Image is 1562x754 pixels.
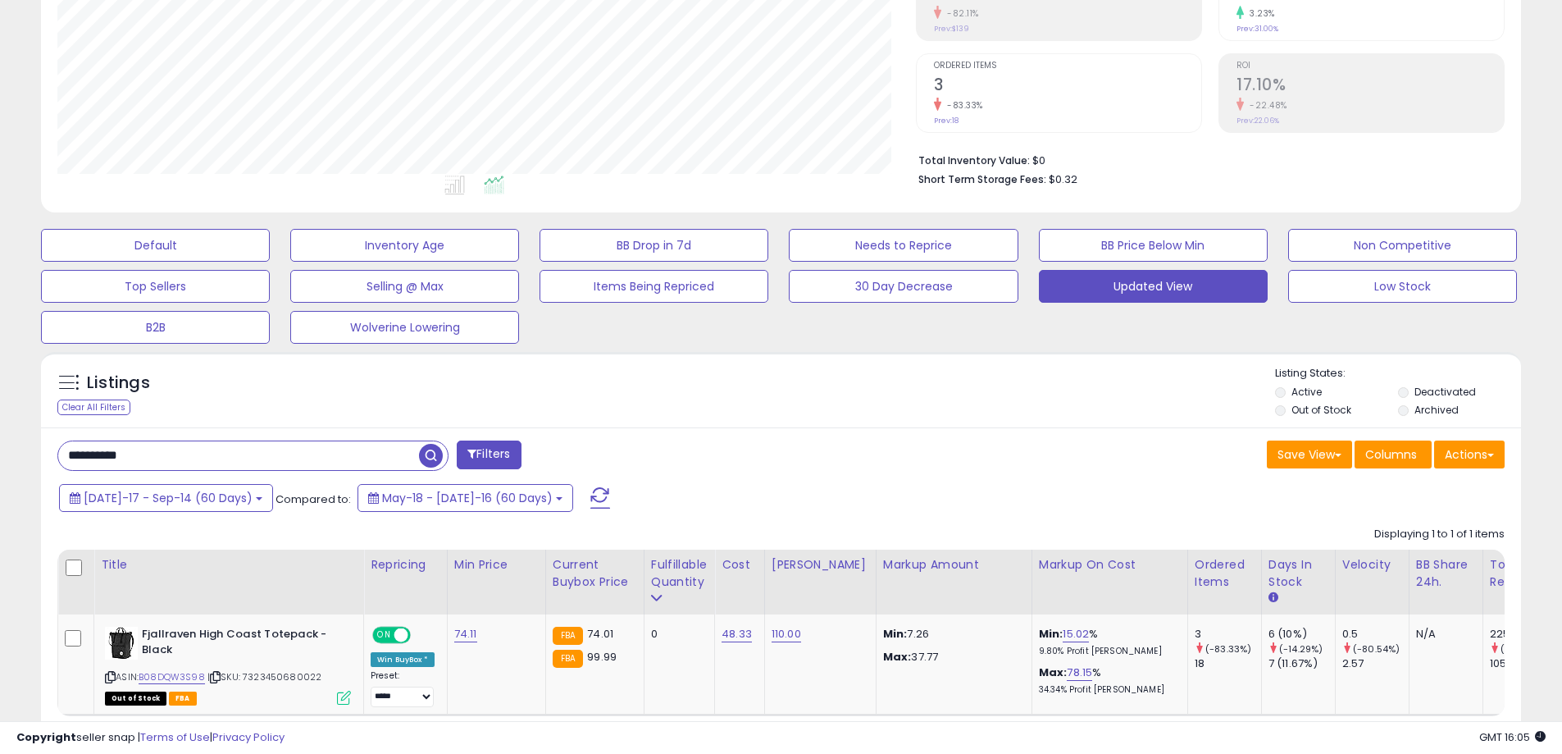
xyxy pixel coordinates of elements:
span: FBA [169,692,197,706]
span: Ordered Items [934,62,1201,71]
div: Current Buybox Price [553,556,637,591]
button: May-18 - [DATE]-16 (60 Days) [357,484,573,512]
img: 41DQUDY22eL._SL40_.jpg [105,627,138,660]
small: 3.23% [1244,7,1275,20]
div: 18 [1195,656,1261,671]
strong: Max: [883,649,912,665]
div: BB Share 24h. [1416,556,1476,591]
small: (-80.54%) [1353,642,1400,656]
div: 225.91 [1490,627,1556,642]
small: Prev: 31.00% [1236,24,1278,34]
small: Days In Stock. [1268,591,1278,605]
label: Active [1291,385,1322,399]
div: Cost [722,556,758,573]
button: Actions [1434,441,1505,468]
button: Columns [1355,441,1432,468]
div: 3 [1195,627,1261,642]
p: 34.34% Profit [PERSON_NAME] [1039,684,1175,696]
a: 15.02 [1063,626,1089,642]
small: -22.48% [1244,99,1287,112]
span: May-18 - [DATE]-16 (60 Days) [382,490,553,506]
div: Velocity [1342,556,1402,573]
span: 74.01 [587,626,613,642]
div: N/A [1416,627,1470,642]
span: All listings that are currently out of stock and unavailable for purchase on Amazon [105,692,166,706]
a: Terms of Use [140,729,210,745]
small: (-78.67%) [1501,642,1546,656]
span: 99.99 [587,649,617,665]
div: Fulfillable Quantity [651,556,708,591]
button: Non Competitive [1288,229,1517,262]
a: 78.15 [1067,665,1092,681]
div: Ordered Items [1195,556,1255,591]
small: (-83.33%) [1205,642,1251,656]
a: 74.11 [454,626,477,642]
small: FBA [553,627,583,645]
button: Items Being Repriced [540,270,768,303]
b: Total Inventory Value: [918,153,1030,167]
small: Prev: 22.06% [1236,116,1279,126]
span: Compared to: [276,491,351,507]
div: Win BuyBox * [371,652,435,667]
div: Clear All Filters [57,400,130,415]
label: Archived [1414,403,1459,417]
button: Selling @ Max [290,270,519,303]
button: Needs to Reprice [789,229,1018,262]
div: 1059.28 [1490,656,1556,671]
button: Inventory Age [290,229,519,262]
b: Fjallraven High Coast Totepack - Black [142,627,341,661]
div: % [1039,665,1175,696]
div: 0 [651,627,702,642]
button: Filters [457,441,521,469]
small: (-14.29%) [1279,642,1323,656]
span: [DATE]-17 - Sep-14 (60 Days) [84,490,253,506]
div: Repricing [371,556,440,573]
div: Displaying 1 to 1 of 1 items [1374,527,1505,542]
div: 2.57 [1342,656,1409,671]
th: The percentage added to the cost of goods (COGS) that forms the calculator for Min & Max prices. [1031,550,1187,615]
button: BB Drop in 7d [540,229,768,262]
div: % [1039,627,1175,657]
button: Low Stock [1288,270,1517,303]
h2: 17.10% [1236,75,1504,98]
button: B2B [41,311,270,344]
span: 2025-09-15 16:05 GMT [1479,729,1546,745]
button: [DATE]-17 - Sep-14 (60 Days) [59,484,273,512]
a: 110.00 [772,626,801,642]
small: -82.11% [941,7,979,20]
span: | SKU: 7323450680022 [207,670,321,683]
a: Privacy Policy [212,729,285,745]
button: Updated View [1039,270,1268,303]
div: ASIN: [105,627,351,703]
b: Short Term Storage Fees: [918,172,1046,186]
a: 48.33 [722,626,752,642]
button: 30 Day Decrease [789,270,1018,303]
p: 7.26 [883,627,1019,642]
div: Markup Amount [883,556,1025,573]
div: Markup on Cost [1039,556,1181,573]
span: $0.32 [1049,171,1077,187]
small: FBA [553,650,583,668]
label: Deactivated [1414,385,1476,399]
div: Total Rev. [1490,556,1550,591]
p: 37.77 [883,650,1019,665]
div: Min Price [454,556,539,573]
span: ON [374,628,394,642]
small: -83.33% [941,99,983,112]
span: ROI [1236,62,1504,71]
button: Top Sellers [41,270,270,303]
b: Max: [1039,665,1068,680]
div: Days In Stock [1268,556,1328,591]
label: Out of Stock [1291,403,1351,417]
div: Title [101,556,357,573]
h5: Listings [87,372,150,395]
p: 9.80% Profit [PERSON_NAME] [1039,646,1175,657]
h2: 3 [934,75,1201,98]
strong: Copyright [16,729,76,745]
button: Default [41,229,270,262]
button: Save View [1267,441,1352,468]
div: [PERSON_NAME] [772,556,869,573]
div: seller snap | | [16,730,285,746]
a: B08DQW3S98 [139,670,205,684]
small: Prev: 18 [934,116,959,126]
